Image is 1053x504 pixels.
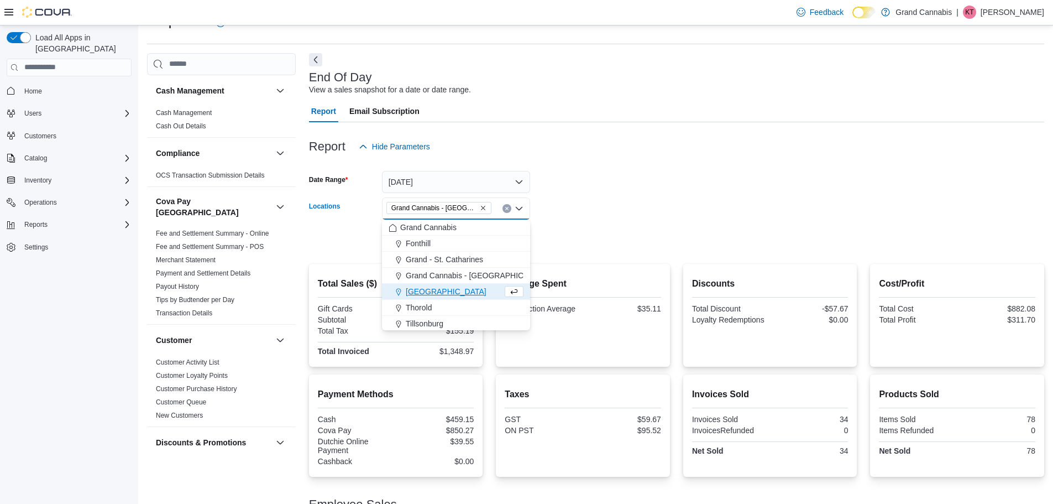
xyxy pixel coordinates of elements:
[31,32,132,54] span: Load All Apps in [GEOGRAPHIC_DATA]
[960,446,1035,455] div: 78
[406,238,431,249] span: Fonthill
[2,217,136,232] button: Reports
[156,412,203,419] a: New Customers
[505,415,580,424] div: GST
[382,284,530,300] button: [GEOGRAPHIC_DATA]
[879,415,955,424] div: Items Sold
[20,174,132,187] span: Inventory
[2,239,136,255] button: Settings
[895,6,952,19] p: Grand Cannabis
[24,154,47,163] span: Catalog
[382,268,530,284] button: Grand Cannabis - [GEOGRAPHIC_DATA]
[692,446,724,455] strong: Net Sold
[382,236,530,252] button: Fonthill
[960,304,1035,313] div: $882.08
[311,100,336,122] span: Report
[879,388,1035,401] h2: Products Sold
[502,204,511,213] button: Clear input
[24,176,51,185] span: Inventory
[20,196,61,209] button: Operations
[406,302,432,313] span: Thorold
[20,196,132,209] span: Operations
[772,446,848,455] div: 34
[398,347,474,356] div: $1,348.97
[20,174,56,187] button: Inventory
[382,171,530,193] button: [DATE]
[879,277,1035,290] h2: Cost/Profit
[156,437,271,448] button: Discounts & Promotions
[156,148,200,159] h3: Compliance
[406,270,549,281] span: Grand Cannabis - [GEOGRAPHIC_DATA]
[406,286,486,297] span: [GEOGRAPHIC_DATA]
[772,315,848,324] div: $0.00
[318,426,394,435] div: Cova Pay
[147,106,296,137] div: Cash Management
[156,172,265,179] a: OCS Transaction Submission Details
[349,100,420,122] span: Email Subscription
[692,388,848,401] h2: Invoices Sold
[406,318,443,329] span: Tillsonburg
[398,415,474,424] div: $459.15
[318,315,394,324] div: Subtotal
[879,426,955,435] div: Items Refunded
[772,426,848,435] div: 0
[147,356,296,427] div: Customer
[318,304,394,313] div: Gift Cards
[309,202,340,211] label: Locations
[156,309,212,317] a: Transaction Details
[156,398,206,406] a: Customer Queue
[398,437,474,446] div: $39.55
[505,277,661,290] h2: Average Spent
[156,171,265,180] span: OCS Transaction Submission Details
[20,152,51,165] button: Catalog
[318,347,369,356] strong: Total Invoiced
[692,315,768,324] div: Loyalty Redemptions
[2,173,136,188] button: Inventory
[505,304,580,313] div: Transaction Average
[318,457,394,466] div: Cashback
[156,148,271,159] button: Compliance
[692,426,768,435] div: InvoicesRefunded
[692,415,768,424] div: Invoices Sold
[772,415,848,424] div: 34
[20,218,52,231] button: Reports
[274,334,287,347] button: Customer
[156,196,271,218] button: Cova Pay [GEOGRAPHIC_DATA]
[147,227,296,324] div: Cova Pay [GEOGRAPHIC_DATA]
[480,205,486,211] button: Remove Grand Cannabis - Georgetown from selection in this group
[318,388,474,401] h2: Payment Methods
[22,7,72,18] img: Cova
[505,426,580,435] div: ON PST
[274,436,287,449] button: Discounts & Promotions
[318,437,394,455] div: Dutchie Online Payment
[354,136,434,158] button: Hide Parameters
[156,243,264,251] a: Fee and Settlement Summary - POS
[20,107,132,120] span: Users
[20,85,46,98] a: Home
[24,198,57,207] span: Operations
[156,385,237,393] span: Customer Purchase History
[20,129,132,143] span: Customers
[382,300,530,316] button: Thorold
[7,79,132,284] nav: Complex example
[309,71,372,84] h3: End Of Day
[400,222,457,233] span: Grand Cannabis
[372,141,430,152] span: Hide Parameters
[318,415,394,424] div: Cash
[156,411,203,420] span: New Customers
[156,256,216,264] a: Merchant Statement
[274,200,287,214] button: Cova Pay [GEOGRAPHIC_DATA]
[156,256,216,264] span: Merchant Statement
[156,372,228,380] a: Customer Loyalty Points
[879,446,910,455] strong: Net Sold
[20,107,46,120] button: Users
[20,241,53,254] a: Settings
[692,277,848,290] h2: Discounts
[156,283,199,290] a: Payout History
[156,335,271,346] button: Customer
[156,385,237,393] a: Customer Purchase History
[309,84,471,96] div: View a sales snapshot for a date or date range.
[156,122,206,130] a: Cash Out Details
